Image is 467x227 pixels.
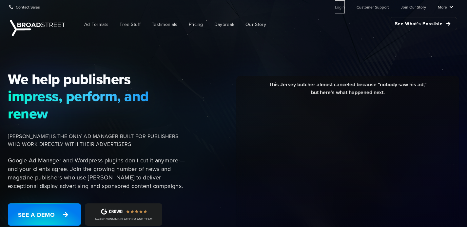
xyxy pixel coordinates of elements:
span: Testimonials [152,21,178,28]
img: Broadstreet | The Ad Manager for Small Publishers [10,20,65,36]
p: Google Ad Manager and Wordpress plugins don't cut it anymore — and your clients agree. Join the g... [8,156,187,190]
span: Our Story [245,21,266,28]
span: [PERSON_NAME] IS THE ONLY AD MANAGER BUILT FOR PUBLISHERS WHO WORK DIRECTLY WITH THEIR ADVERTISERS [8,133,187,148]
a: Ad Formats [79,17,113,32]
span: Daybreak [214,21,234,28]
a: Login [335,0,345,13]
div: This Jersey butcher almost canceled because "nobody saw his ad," but here's what happened next. [241,81,454,101]
iframe: YouTube video player [241,101,454,221]
a: More [438,0,453,13]
a: Free Stuff [115,17,146,32]
span: We help publishers [8,71,187,88]
a: Our Story [241,17,271,32]
a: See a Demo [8,203,81,226]
nav: Main [69,14,457,35]
a: Testimonials [147,17,183,32]
span: Pricing [189,21,203,28]
span: Free Stuff [120,21,141,28]
a: See What's Possible [390,17,457,30]
a: Contact Sales [9,0,40,13]
a: Daybreak [209,17,239,32]
span: Ad Formats [84,21,108,28]
a: Customer Support [357,0,389,13]
a: Pricing [184,17,208,32]
span: impress, perform, and renew [8,88,187,122]
a: Join Our Story [401,0,426,13]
